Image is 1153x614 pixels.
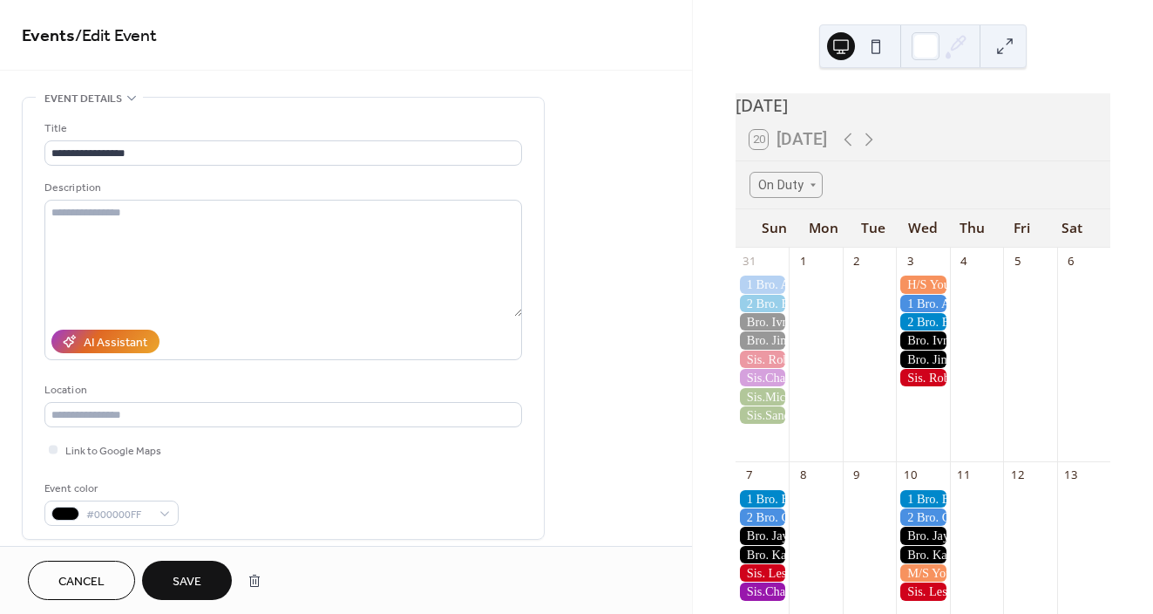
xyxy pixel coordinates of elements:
[44,381,519,399] div: Location
[896,276,949,293] div: H/S Youth Bible Study - Bro. Jonathan Burr
[736,406,789,424] div: Sis.Sandra- Nursery
[849,209,899,247] div: Tue
[749,209,799,247] div: Sun
[75,19,157,53] span: / Edit Event
[896,351,949,368] div: Bro. Jimmy - Camera
[849,467,865,483] div: 9
[947,209,997,247] div: Thu
[736,331,789,349] div: Bro. Jimmy - Camera
[28,561,135,600] button: Cancel
[736,295,789,312] div: 2 Bro. Brent-Usher
[173,573,201,591] span: Save
[22,19,75,53] a: Events
[1047,209,1096,247] div: Sat
[1063,254,1079,269] div: 6
[898,209,947,247] div: Wed
[1009,254,1025,269] div: 5
[65,442,161,460] span: Link to Google Maps
[1009,467,1025,483] div: 12
[736,527,789,544] div: Bro. Jay - Camera
[58,573,105,591] span: Cancel
[799,209,849,247] div: Mon
[849,254,865,269] div: 2
[736,508,789,526] div: 2 Bro. Chris-Usher
[142,561,232,600] button: Save
[795,467,810,483] div: 8
[1063,467,1079,483] div: 13
[736,388,789,406] div: Sis.Michaela- Nursery
[896,527,949,544] div: Bro. Jay - Camera
[956,254,972,269] div: 4
[896,564,949,582] div: M/S Youth Bible Study - Sis Teresa
[896,331,949,349] div: Bro. Ivron - Propresenter
[956,467,972,483] div: 11
[44,90,122,108] span: Event details
[742,254,757,269] div: 31
[86,506,151,524] span: #000000FF
[84,334,147,352] div: AI Assistant
[736,276,789,293] div: 1 Bro. Adam-Usher
[51,330,159,353] button: AI Assistant
[896,295,949,312] div: 1 Bro. Adam-Usher
[736,351,789,368] div: Sis. Robbin-Usherette
[736,490,789,508] div: 1 Bro. Brent-Usher
[896,313,949,331] div: 2 Bro. Brent-Usher
[896,508,949,526] div: 2 Bro. Chris-Usher
[902,254,918,269] div: 3
[736,583,789,600] div: Sis.Chandra-Kid's Church
[795,254,810,269] div: 1
[736,369,789,386] div: Sis.Chandra-Kid's Church
[896,546,949,563] div: Bro. Kaleb - Propresenter
[997,209,1047,247] div: Fri
[902,467,918,483] div: 10
[896,369,949,386] div: Sis. Robbin-Usherette
[896,583,949,600] div: Sis. Leslie-Usherette
[736,564,789,582] div: Sis. Leslie-Usherette
[736,93,1110,119] div: [DATE]
[44,119,519,138] div: Title
[742,467,757,483] div: 7
[736,313,789,331] div: Bro. Ivron - Propresenter
[736,546,789,563] div: Bro. Kaleb - Propresenter
[44,480,175,498] div: Event color
[44,179,519,197] div: Description
[896,490,949,508] div: 1 Bro. Brent-Usher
